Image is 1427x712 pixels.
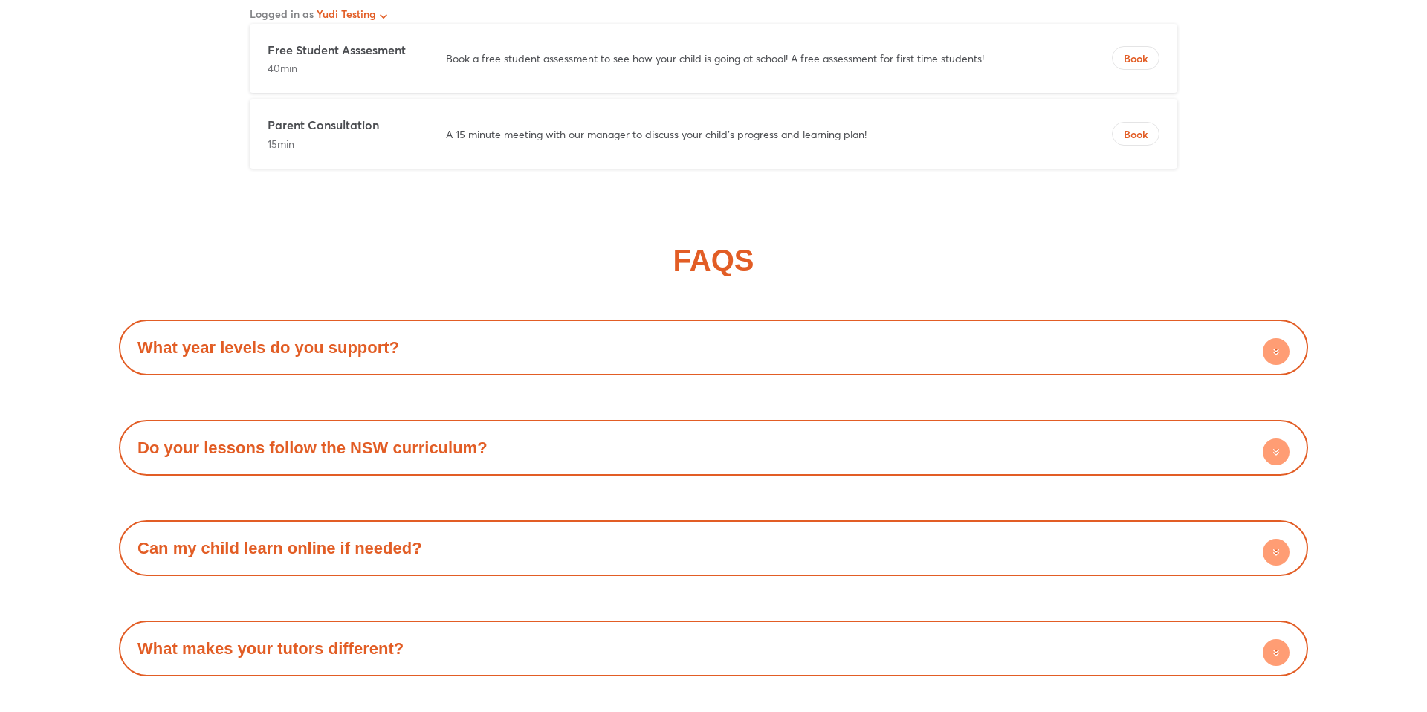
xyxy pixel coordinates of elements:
[137,539,422,557] a: Can my child learn online if needed?
[137,338,399,357] a: What year levels do you support?
[137,639,404,658] a: What makes your tutors different?
[137,438,488,457] a: Do your lessons follow the NSW curriculum?
[126,628,1301,669] div: What makes your tutors different?
[1172,544,1427,712] iframe: Chat Widget
[126,528,1301,569] div: Can my child learn online if needed?
[673,245,754,275] h2: FAQS
[126,327,1301,368] div: What year levels do you support?
[126,427,1301,468] div: Do your lessons follow the NSW curriculum?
